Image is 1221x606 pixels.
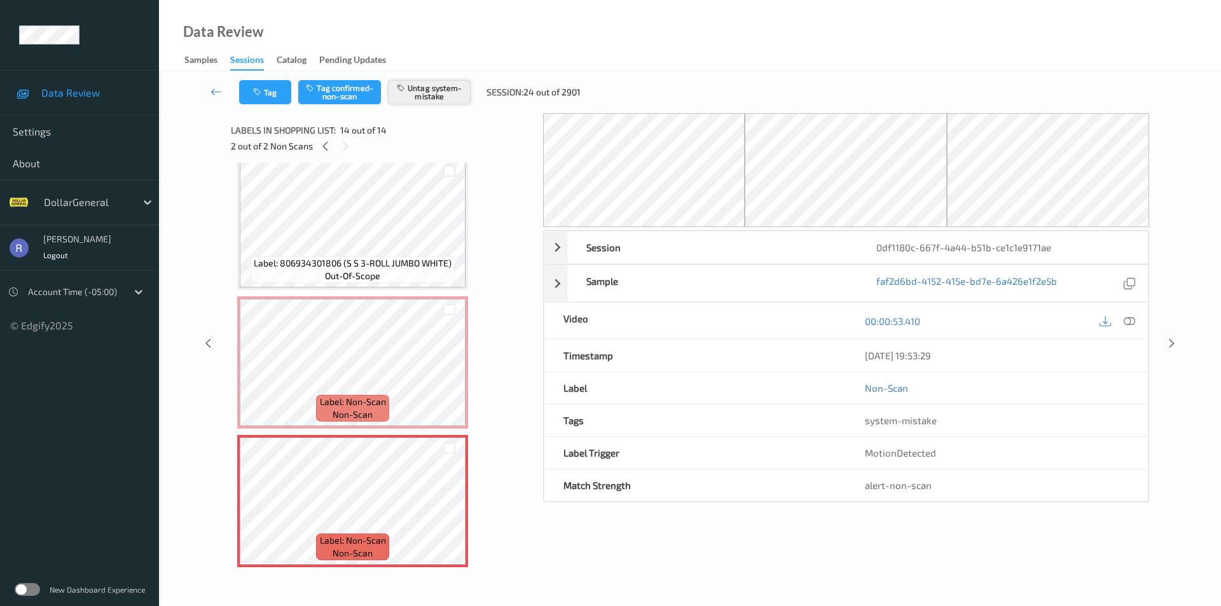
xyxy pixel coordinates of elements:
span: non-scan [333,408,373,421]
a: Sessions [230,52,277,71]
span: 24 out of 2901 [523,86,581,99]
div: Timestamp [544,340,846,371]
div: Match Strength [544,469,846,501]
span: Label: Non-Scan [320,534,386,547]
span: out-of-scope [325,270,380,282]
div: MotionDetected [846,437,1148,469]
span: Labels in shopping list: [231,124,336,137]
div: Data Review [183,25,263,38]
div: Label Trigger [544,437,846,469]
div: Pending Updates [319,53,386,69]
div: Samplefaf2d6bd-4152-415e-bd7e-6a426e1f2e5b [544,265,1149,302]
a: Samples [184,52,230,69]
span: Session: [486,86,523,99]
div: Sample [567,265,858,301]
button: Tag confirmed-non-scan [298,80,381,104]
div: Catalog [277,53,307,69]
div: Tags [544,404,846,436]
span: Label: 806934301806 (S S 3-ROLL JUMBO WHITE) [254,257,452,270]
span: non-scan [333,547,373,560]
span: 14 out of 14 [340,124,387,137]
div: Session0df1180c-667f-4a44-b51b-ce1c1e9171ae [544,231,1149,264]
div: 2 out of 2 Non Scans [231,138,534,154]
span: Label: Non-Scan [320,396,386,408]
div: Session [567,231,858,263]
div: Video [544,303,846,339]
a: faf2d6bd-4152-415e-bd7e-6a426e1f2e5b [876,275,1057,292]
button: Untag system-mistake [388,80,471,104]
a: 00:00:53.410 [865,315,920,327]
span: system-mistake [865,415,937,426]
a: Pending Updates [319,52,399,69]
div: alert-non-scan [865,479,1129,492]
a: Catalog [277,52,319,69]
div: Label [544,372,846,404]
button: Tag [239,80,291,104]
div: 0df1180c-667f-4a44-b51b-ce1c1e9171ae [857,231,1148,263]
div: Sessions [230,53,264,71]
a: Non-Scan [865,382,908,394]
div: Samples [184,53,217,69]
div: [DATE] 19:53:29 [865,349,1129,362]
